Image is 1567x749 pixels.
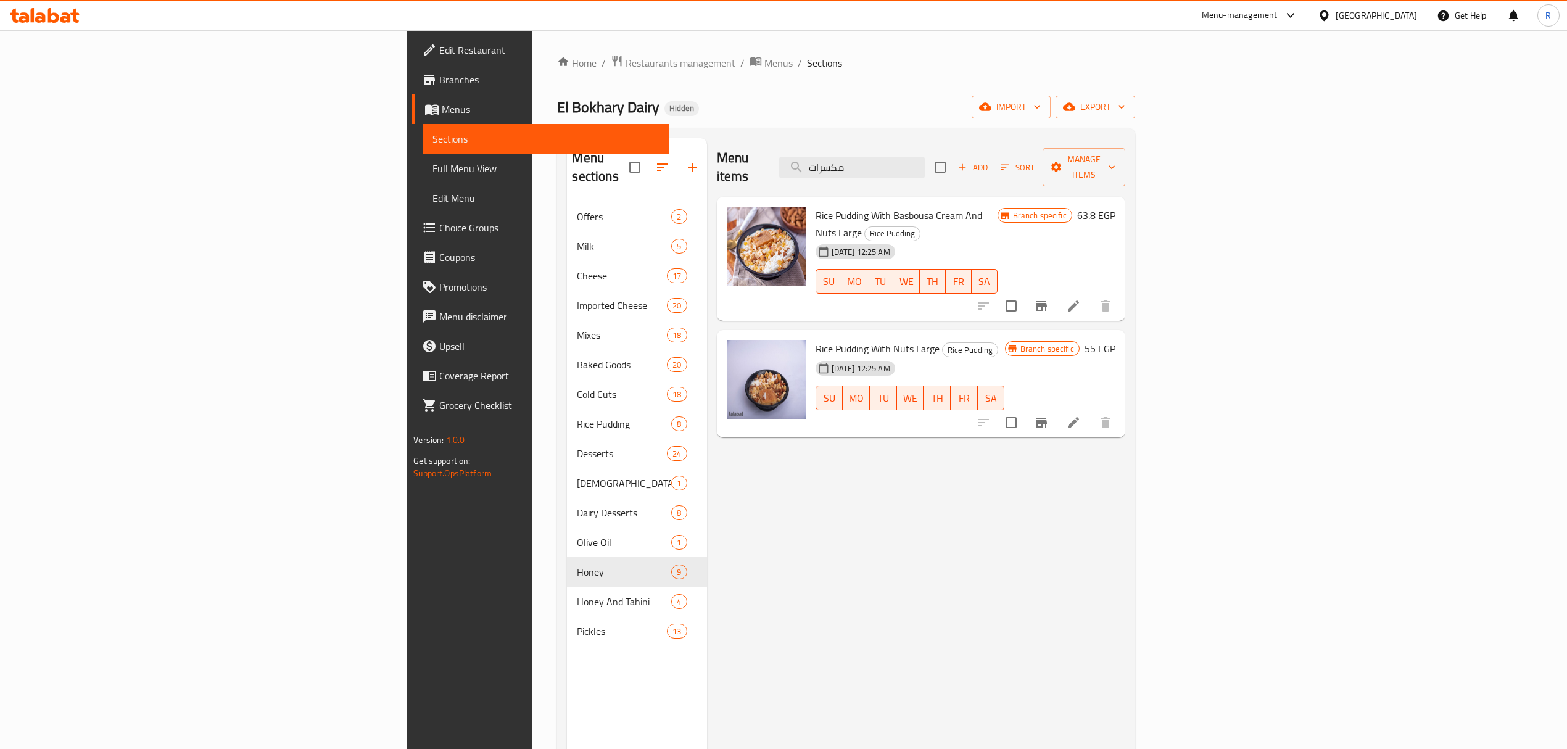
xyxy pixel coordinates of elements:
[827,246,895,258] span: [DATE] 12:25 AM
[442,102,659,117] span: Menus
[848,389,865,407] span: MO
[667,624,687,639] div: items
[1001,160,1035,175] span: Sort
[779,157,925,178] input: search
[816,339,940,358] span: Rice Pudding With Nuts Large
[668,626,686,637] span: 13
[1066,415,1081,430] a: Edit menu item
[943,343,998,357] span: Rice Pudding
[1043,148,1125,186] button: Manage items
[412,213,669,242] a: Choice Groups
[668,448,686,460] span: 24
[668,359,686,371] span: 20
[827,363,895,374] span: [DATE] 12:25 AM
[978,386,1005,410] button: SA
[843,386,870,410] button: MO
[717,149,764,186] h2: Menu items
[672,596,686,608] span: 4
[902,389,919,407] span: WE
[727,207,806,286] img: Rice Pudding With Basbousa Cream And Nuts Large
[577,535,671,550] span: Olive Oil
[439,72,659,87] span: Branches
[432,161,659,176] span: Full Menu View
[846,273,862,291] span: MO
[413,432,444,448] span: Version:
[942,342,998,357] div: Rice Pudding
[864,226,920,241] div: Rice Pudding
[1066,299,1081,313] a: Edit menu item
[672,478,686,489] span: 1
[439,43,659,57] span: Edit Restaurant
[648,152,677,182] span: Sort sections
[951,386,978,410] button: FR
[567,468,706,498] div: [DEMOGRAPHIC_DATA]1
[920,269,946,294] button: TH
[432,131,659,146] span: Sections
[423,183,669,213] a: Edit Menu
[1008,210,1072,221] span: Branch specific
[577,298,667,313] span: Imported Cheese
[432,191,659,205] span: Edit Menu
[567,616,706,646] div: Pickles13
[872,273,888,291] span: TU
[667,357,687,372] div: items
[993,158,1043,177] span: Sort items
[1091,408,1120,437] button: delete
[577,565,671,579] span: Honey
[672,507,686,519] span: 8
[567,409,706,439] div: Rice Pudding8
[1077,207,1115,224] h6: 63.8 EGP
[982,99,1041,115] span: import
[1015,343,1079,355] span: Branch specific
[821,273,837,291] span: SU
[577,239,671,254] span: Milk
[439,309,659,324] span: Menu disclaimer
[439,279,659,294] span: Promotions
[413,465,492,481] a: Support.OpsPlatform
[577,476,671,490] div: Halawa
[816,269,842,294] button: SU
[577,416,671,431] span: Rice Pudding
[925,273,941,291] span: TH
[423,154,669,183] a: Full Menu View
[1545,9,1551,22] span: R
[740,56,745,70] li: /
[667,446,687,461] div: items
[998,410,1024,436] span: Select to update
[412,361,669,391] a: Coverage Report
[412,331,669,361] a: Upsell
[1056,96,1135,118] button: export
[626,56,735,70] span: Restaurants management
[667,387,687,402] div: items
[577,268,667,283] span: Cheese
[897,386,924,410] button: WE
[577,387,667,402] span: Cold Cuts
[567,291,706,320] div: Imported Cheese20
[412,65,669,94] a: Branches
[567,439,706,468] div: Desserts24
[672,211,686,223] span: 2
[998,158,1038,177] button: Sort
[972,96,1051,118] button: import
[1052,152,1115,183] span: Manage items
[668,270,686,282] span: 17
[946,269,972,294] button: FR
[671,594,687,609] div: items
[956,389,973,407] span: FR
[1085,340,1115,357] h6: 55 EGP
[1091,291,1120,321] button: delete
[577,476,671,490] span: [DEMOGRAPHIC_DATA]
[1202,8,1278,23] div: Menu-management
[998,293,1024,319] span: Select to update
[439,398,659,413] span: Grocery Checklist
[577,209,671,224] span: Offers
[667,328,687,342] div: items
[821,389,838,407] span: SU
[577,505,671,520] span: Dairy Desserts
[956,160,990,175] span: Add
[664,103,699,114] span: Hidden
[567,197,706,651] nav: Menu sections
